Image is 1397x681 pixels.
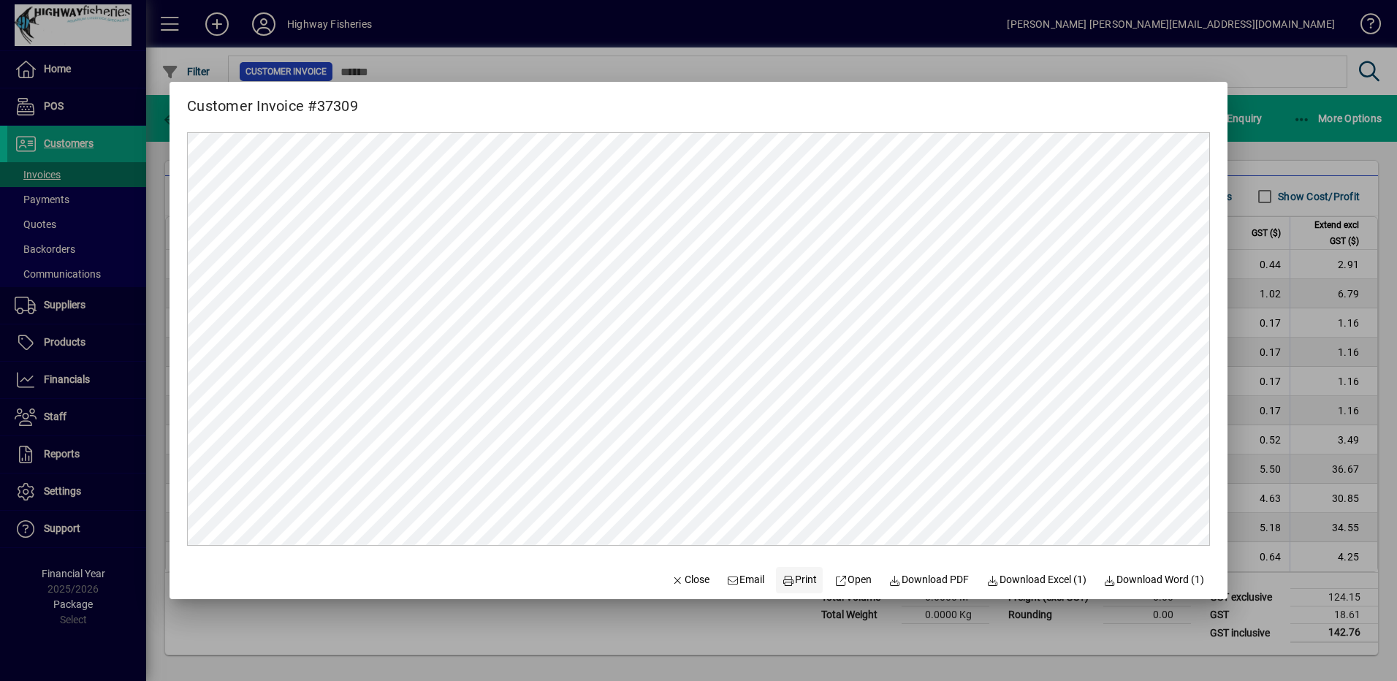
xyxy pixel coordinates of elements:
[1104,572,1205,587] span: Download Word (1)
[981,567,1092,593] button: Download Excel (1)
[170,82,376,118] h2: Customer Invoice #37309
[721,567,771,593] button: Email
[829,567,878,593] a: Open
[889,572,970,587] span: Download PDF
[834,572,872,587] span: Open
[1098,567,1211,593] button: Download Word (1)
[776,567,823,593] button: Print
[782,572,817,587] span: Print
[671,572,709,587] span: Close
[727,572,765,587] span: Email
[883,567,975,593] a: Download PDF
[666,567,715,593] button: Close
[986,572,1086,587] span: Download Excel (1)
